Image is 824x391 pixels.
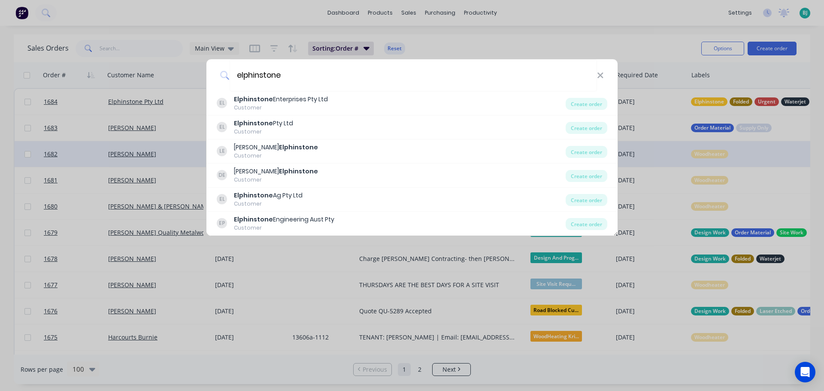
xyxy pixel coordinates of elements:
div: Customer [234,128,293,136]
div: EL [217,98,227,108]
div: Engineering Aust Pty [234,215,334,224]
input: Enter a customer name to create a new order... [230,59,597,91]
div: Open Intercom Messenger [795,362,815,382]
div: [PERSON_NAME] [234,143,318,152]
div: EP [217,218,227,228]
b: Elphinstone [234,215,273,224]
div: Enterprises Pty Ltd [234,95,328,104]
div: Create order [566,218,607,230]
div: [PERSON_NAME] [234,167,318,176]
b: Elphinstone [234,119,273,127]
b: Elphinstone [279,167,318,176]
div: Customer [234,200,303,208]
div: Customer [234,176,318,184]
b: Elphinstone [279,143,318,152]
div: Create order [566,146,607,158]
div: LE [217,146,227,156]
div: DE [217,170,227,180]
div: Create order [566,170,607,182]
div: EL [217,122,227,132]
div: Customer [234,104,328,112]
div: Customer [234,224,334,232]
div: Pty Ltd [234,119,293,128]
div: Create order [566,98,607,110]
b: Elphinstone [234,191,273,200]
div: EL [217,194,227,204]
b: Elphinstone [234,95,273,103]
div: Customer [234,152,318,160]
div: Create order [566,122,607,134]
div: Ag Pty Ltd [234,191,303,200]
div: Create order [566,194,607,206]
